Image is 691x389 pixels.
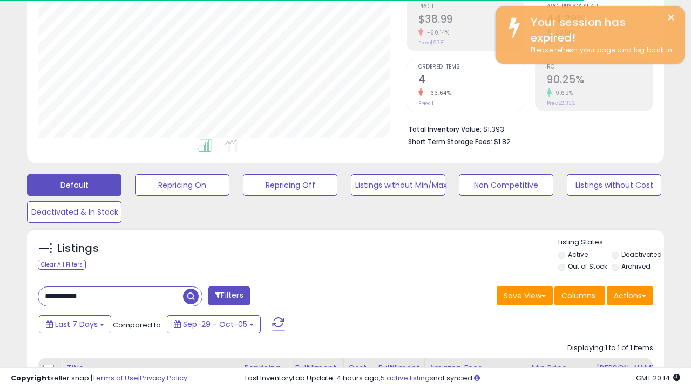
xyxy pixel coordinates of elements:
strong: Copyright [11,373,50,383]
div: Clear All Filters [38,260,86,270]
p: Listing States: [558,237,664,248]
div: Cost [348,363,369,374]
div: Last InventoryLab Update: 4 hours ago, not synced. [245,373,680,384]
div: Displaying 1 to 1 of 1 items [567,343,653,353]
button: Last 7 Days [39,315,111,333]
small: Prev: 11 [418,100,433,106]
h2: 4 [418,73,524,88]
div: Title [66,363,235,374]
span: Columns [561,290,595,301]
button: Listings without Min/Max [351,174,445,196]
a: 5 active listings [381,373,433,383]
div: Your session has expired! [523,15,676,45]
button: Filters [208,286,250,305]
div: seller snap | | [11,373,187,384]
span: Last 7 Days [55,319,98,330]
span: Ordered Items [418,64,524,70]
label: Deactivated [621,250,662,259]
span: Compared to: [113,320,162,330]
button: Listings without Cost [567,174,661,196]
li: $1,393 [408,122,646,135]
button: Columns [554,286,605,305]
div: [PERSON_NAME] [597,363,661,374]
button: Save View [497,286,553,305]
div: Min Price [532,363,587,374]
small: Prev: $97.81 [418,39,445,46]
a: Privacy Policy [140,373,187,383]
span: Avg. Buybox Share [547,4,653,10]
label: Active [568,250,588,259]
button: Deactivated & In Stock [27,201,121,223]
div: Fulfillment [295,363,338,374]
b: Short Term Storage Fees: [408,137,492,146]
span: $1.82 [494,137,511,147]
div: Fulfillment Cost [378,363,420,385]
div: Repricing [244,363,286,374]
span: Profit [418,4,524,10]
button: × [667,11,675,24]
b: Total Inventory Value: [408,125,482,134]
span: Sep-29 - Oct-05 [183,319,247,330]
small: -60.14% [423,29,450,37]
h2: $38.99 [418,13,524,28]
div: Amazon Fees [429,363,523,374]
span: ROI [547,64,653,70]
small: Prev: 82.33% [547,100,575,106]
label: Archived [621,262,651,271]
button: Repricing On [135,174,229,196]
label: Out of Stock [568,262,607,271]
h5: Listings [57,241,99,256]
button: Default [27,174,121,196]
h2: 90.25% [547,73,653,88]
small: -63.64% [423,89,451,97]
button: Sep-29 - Oct-05 [167,315,261,333]
span: 2025-10-14 20:14 GMT [636,373,680,383]
div: Please refresh your page and log back in [523,45,676,56]
button: Repricing Off [243,174,337,196]
a: Terms of Use [92,373,138,383]
small: 9.62% [552,89,573,97]
button: Non Competitive [459,174,553,196]
button: Actions [607,286,653,305]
